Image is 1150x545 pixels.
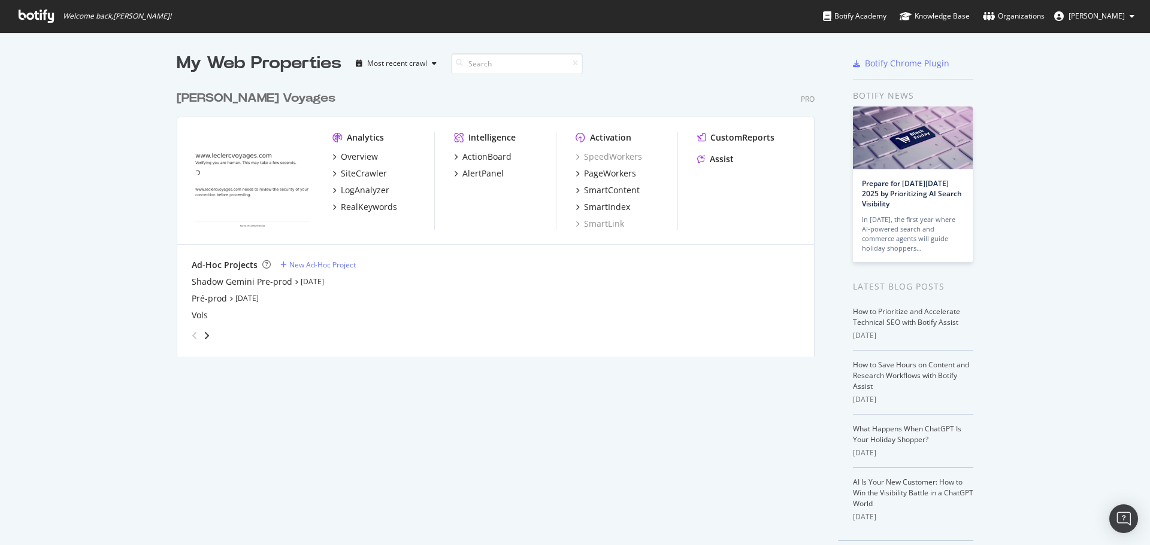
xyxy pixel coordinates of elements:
a: [DATE] [301,276,324,287]
div: Knowledge Base [900,10,970,22]
a: SmartContent [576,184,640,196]
a: New Ad-Hoc Project [280,260,356,270]
div: Organizations [983,10,1045,22]
span: Welcome back, [PERSON_NAME] ! [63,11,171,21]
a: LogAnalyzer [332,184,389,196]
img: Prepare for Black Friday 2025 by Prioritizing AI Search Visibility [853,106,973,169]
input: Search [451,53,583,74]
a: SiteCrawler [332,168,387,179]
button: Most recent crawl [351,54,441,73]
div: New Ad-Hoc Project [289,260,356,270]
a: ActionBoard [454,151,512,163]
a: Shadow Gemini Pre-prod [192,276,292,288]
a: Prepare for [DATE][DATE] 2025 by Prioritizing AI Search Visibility [862,178,962,209]
div: Assist [710,153,734,165]
div: Botify news [853,89,973,102]
div: Analytics [347,132,384,144]
a: SpeedWorkers [576,151,642,163]
a: Assist [697,153,734,165]
div: Activation [590,132,631,144]
a: How to Prioritize and Accelerate Technical SEO with Botify Assist [853,306,960,327]
span: Jean-François GRIFFOUL [1069,11,1125,21]
a: Vols [192,309,208,321]
a: [PERSON_NAME] Voyages [177,90,340,107]
div: In [DATE], the first year where AI-powered search and commerce agents will guide holiday shoppers… [862,215,964,253]
div: ActionBoard [462,151,512,163]
button: [PERSON_NAME] [1045,7,1144,26]
a: AlertPanel [454,168,504,179]
div: SiteCrawler [341,168,387,179]
div: angle-right [202,330,211,342]
div: Latest Blog Posts [853,280,973,293]
div: SmartIndex [584,201,630,213]
div: Most recent crawl [367,60,427,67]
div: My Web Properties [177,51,341,75]
div: [DATE] [853,330,973,341]
a: CustomReports [697,132,774,144]
a: PageWorkers [576,168,636,179]
div: Intelligence [468,132,516,144]
div: PageWorkers [584,168,636,179]
div: angle-left [187,326,202,345]
div: Botify Chrome Plugin [865,57,949,69]
div: Botify Academy [823,10,886,22]
a: SmartIndex [576,201,630,213]
a: Botify Chrome Plugin [853,57,949,69]
div: Overview [341,151,378,163]
a: AI Is Your New Customer: How to Win the Visibility Battle in a ChatGPT World [853,477,973,509]
div: LogAnalyzer [341,184,389,196]
div: Open Intercom Messenger [1109,504,1138,533]
div: [DATE] [853,511,973,522]
div: [PERSON_NAME] Voyages [177,90,335,107]
a: RealKeywords [332,201,397,213]
div: AlertPanel [462,168,504,179]
div: [DATE] [853,447,973,458]
a: How to Save Hours on Content and Research Workflows with Botify Assist [853,360,969,391]
div: Ad-Hoc Projects [192,259,258,271]
div: SmartContent [584,184,640,196]
a: SmartLink [576,218,624,230]
div: grid [177,75,824,357]
div: CustomReports [710,132,774,144]
div: Pro [801,94,815,104]
a: Pré-prod [192,293,227,305]
a: What Happens When ChatGPT Is Your Holiday Shopper? [853,424,961,444]
a: [DATE] [235,293,259,303]
a: Overview [332,151,378,163]
img: leclercvoyages.com [192,132,313,229]
div: [DATE] [853,394,973,405]
div: RealKeywords [341,201,397,213]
